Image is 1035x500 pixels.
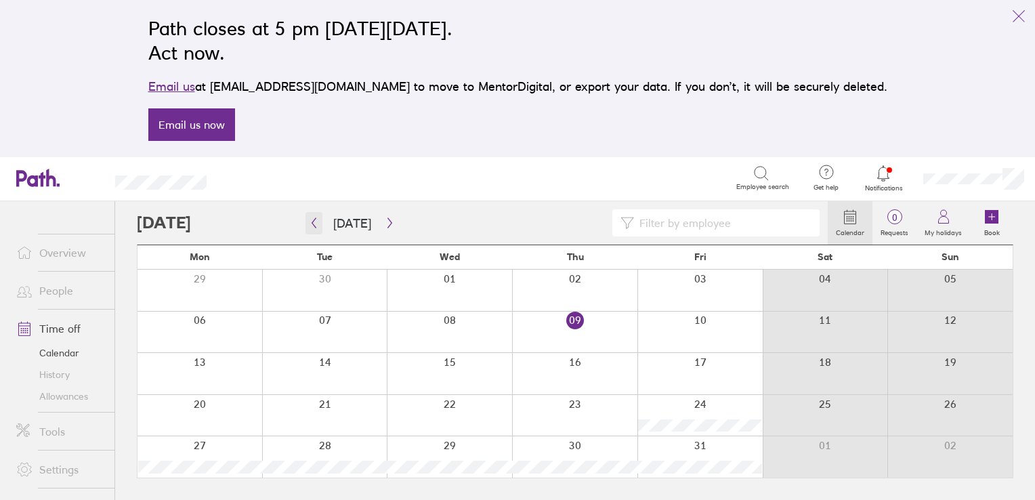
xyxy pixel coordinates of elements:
a: My holidays [916,201,970,245]
span: Sun [942,251,959,262]
span: 0 [872,212,916,223]
a: Email us now [148,108,235,141]
a: Email us [148,79,195,93]
h2: Path closes at 5 pm [DATE][DATE]. Act now. [148,16,887,65]
label: My holidays [916,225,970,237]
a: Calendar [5,342,114,364]
a: Allowances [5,386,114,407]
span: Thu [567,251,584,262]
span: Tue [317,251,333,262]
span: Notifications [862,184,906,192]
a: People [5,277,114,304]
a: Tools [5,418,114,445]
button: [DATE] [322,212,382,234]
a: Overview [5,239,114,266]
label: Book [976,225,1008,237]
a: 0Requests [872,201,916,245]
label: Requests [872,225,916,237]
span: Mon [190,251,210,262]
label: Calendar [828,225,872,237]
input: Filter by employee [634,210,811,236]
span: Wed [440,251,460,262]
p: at [EMAIL_ADDRESS][DOMAIN_NAME] to move to MentorDigital, or export your data. If you don’t, it w... [148,77,887,96]
a: Notifications [862,164,906,192]
span: Get help [804,184,848,192]
a: Calendar [828,201,872,245]
a: Settings [5,456,114,483]
a: History [5,364,114,386]
a: Time off [5,315,114,342]
span: Sat [818,251,832,262]
a: Book [970,201,1013,245]
div: Search [243,171,278,184]
span: Employee search [736,183,789,191]
span: Fri [694,251,706,262]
